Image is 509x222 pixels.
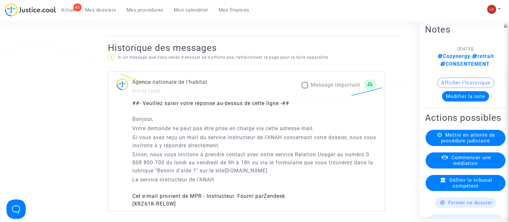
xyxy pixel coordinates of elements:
span: Mes procédures [127,7,164,13]
span: [[DATE]] [457,46,474,51]
span: Fermer ce dossier [448,199,493,205]
span: Cozynergy [438,53,470,59]
span: Mettre en attente de procédure judiciaire [441,132,495,143]
a: Mes procédures [121,5,169,15]
a: Mes dossiers [80,5,121,15]
a: Zendesk [264,193,285,199]
img: jc-logo.svg [5,3,56,16]
p: Le service instructeur de l’ANAH [132,176,377,184]
span: Mes finances [219,7,250,13]
div: ##- Veuillez saisir votre réponse au-dessus de cette ligne -## [132,100,377,107]
a: Mes finances [213,5,255,15]
small: [DATE] 12h33 [132,89,160,93]
h2: Actions possibles [425,112,506,123]
span: Mes dossiers [85,7,116,13]
span: Définir le tribunal compétent [449,177,492,188]
span: retrait [470,53,494,59]
a: Mon calendrier [169,5,213,15]
p: Si vous avez reçu un mail du service instructeur de l’ANAH concernant votre dossier, nous vous in... [132,133,377,150]
div: Cet e-mail provient de MPR - Instructeur. Fourni par [132,192,377,200]
a: [DOMAIN_NAME] [225,168,268,174]
span: ? [110,56,112,59]
p: Bonjour, [132,115,377,123]
span: CONSENTEMENT [440,61,490,67]
img: 3f9b7d9779f7b0ffc2b90d026f0682a9 [487,5,496,14]
span: [XRZ61K-REL0W] [132,201,176,207]
p: Votre demande ne peut pas être prise en charge via cette adresse mail. [132,124,377,132]
p: Si un message que vous venez d'envoyer ne s'affiche pas, rafraichissez la page pour la faire appa... [108,53,401,62]
h2: Historique des messages [108,42,401,53]
span: Mon calendrier [174,7,208,13]
span: Message important [311,82,360,88]
button: Afficher l'historique [437,77,494,88]
span: Actus [61,7,75,13]
iframe: Help Scout Beacon - Open [6,199,26,219]
div: 65 [73,4,81,11]
h2: Notes [425,24,506,35]
p: Agence nationale de l'habitat [132,78,298,86]
button: Modifier la note [442,91,489,101]
span: Commencer une médiation [451,154,491,166]
img: ... [116,78,132,94]
p: Sinon, nous vous invitons à prendre contact avec notre service Relation Usager au numéro 0 808 80... [132,150,377,175]
a: 65Actus [56,5,80,15]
